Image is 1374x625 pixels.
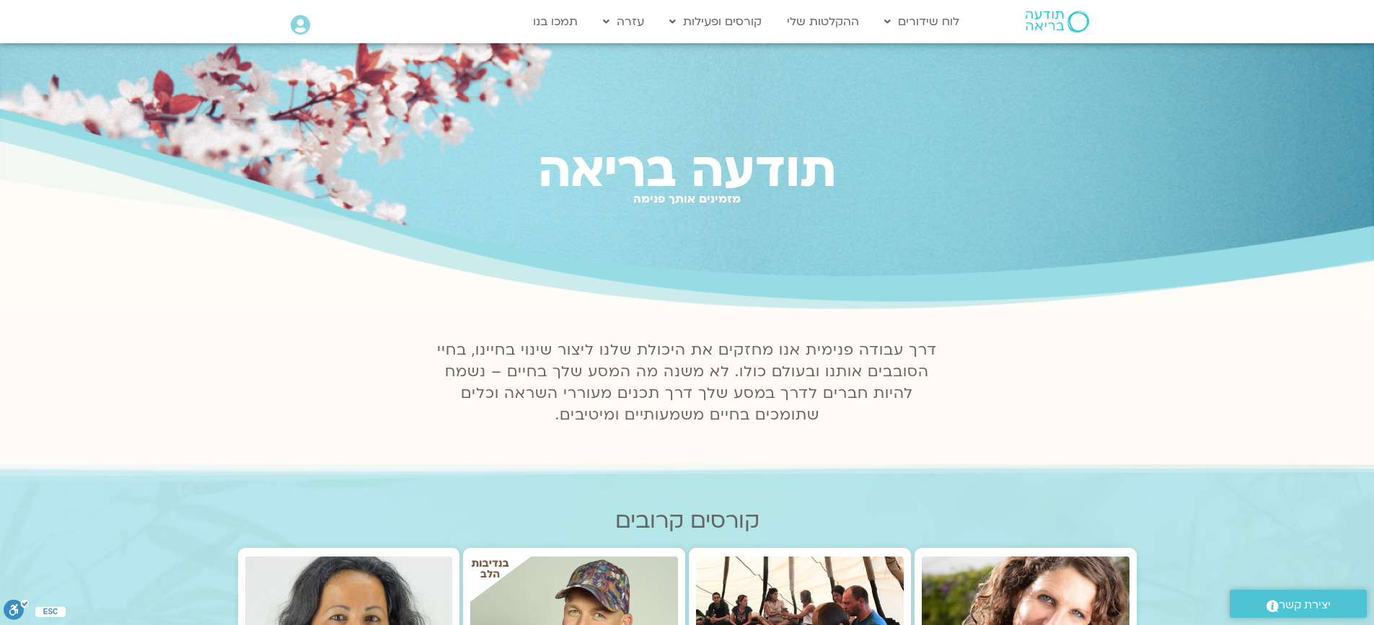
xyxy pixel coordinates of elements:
a: עזרה [596,8,651,35]
img: תודעה בריאה [1026,11,1089,32]
h2: קורסים קרובים [238,508,1137,533]
a: ההקלטות שלי [780,8,866,35]
a: קורסים ופעילות [662,8,769,35]
p: דרך עבודה פנימית אנו מחזקים את היכולת שלנו ליצור שינוי בחיינו, בחיי הסובבים אותנו ובעולם כולו. לא... [429,340,946,426]
a: לוח שידורים [877,8,966,35]
span: יצירת קשר [1279,595,1331,615]
a: תמכו בנו [526,8,585,35]
a: יצירת קשר [1230,590,1367,618]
